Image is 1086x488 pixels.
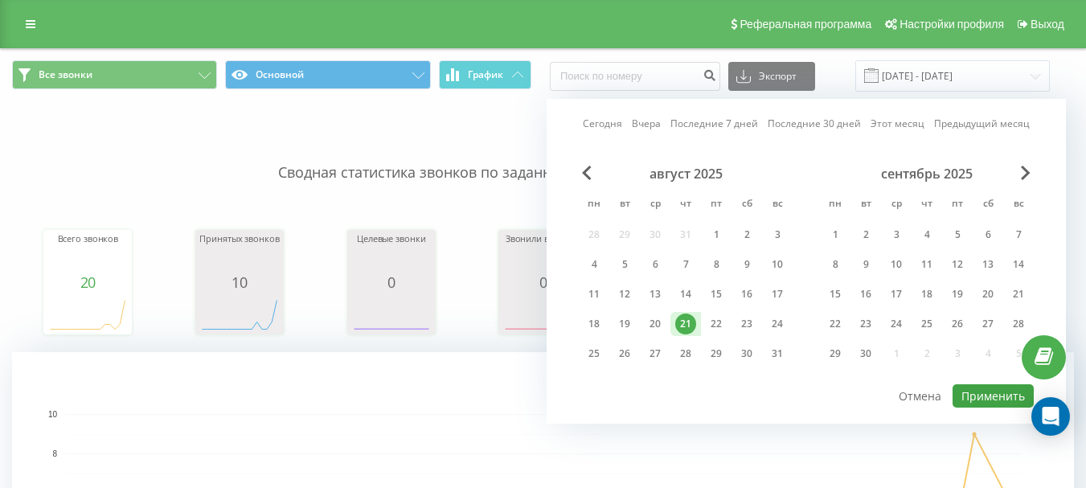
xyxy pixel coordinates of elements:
div: вс 17 авг. 2025 г. [762,282,793,306]
font: 15 [711,287,722,301]
div: вт 2 сент. 2025 г. [850,223,881,247]
font: 7 [683,257,689,271]
div: вт 26 авг. 2025 г. [609,342,640,366]
font: ср [650,196,661,210]
font: 23 [860,317,871,330]
font: 2 [744,228,750,241]
font: Этот месяц [871,117,924,130]
div: чт 7 авг. 2025 г. [670,252,701,277]
div: вт 23 сент. 2025 г. [850,312,881,336]
abbr: окружающая среда [884,193,908,217]
svg: Диаграмма. [199,290,280,338]
font: 11 [588,287,600,301]
font: 28 [1013,317,1024,330]
font: 3 [894,228,900,241]
font: 8 [714,257,719,271]
font: 22 [830,317,841,330]
input: Поиск по номеру [550,62,720,91]
div: чт 4 сент. 2025 г. [912,223,942,247]
div: вс 3 авг. 2025 г. [762,223,793,247]
font: Всего звонков [58,232,119,244]
font: 12 [619,287,630,301]
font: вс [772,196,783,210]
font: 10 [891,257,902,271]
div: вс 21 сент. 2025 г. [1003,282,1034,306]
font: 27 [650,347,661,360]
div: чт 21 авг. 2025 г. [670,312,701,336]
svg: Диаграмма. [502,290,583,338]
font: 4 [924,228,930,241]
font: Экспорт [759,69,797,83]
font: 31 [772,347,783,360]
font: 5 [955,228,961,241]
font: 11 [921,257,932,271]
div: ср 27 авг. 2025 г. [640,342,670,366]
font: 18 [921,287,932,301]
abbr: вторник [613,193,637,217]
div: сб 23 авг. 2025 г. [732,312,762,336]
div: ср 17 сент. 2025 г. [881,282,912,306]
font: 22 [711,317,722,330]
font: 14 [1013,257,1024,271]
abbr: четверг [915,193,939,217]
div: сб 2 авг. 2025 г. [732,223,762,247]
button: Применить [953,384,1034,408]
font: 20 [982,287,994,301]
font: 24 [772,317,783,330]
abbr: воскресенье [765,193,789,217]
font: пт [711,196,722,210]
font: 19 [619,317,630,330]
font: 20 [80,273,96,292]
font: пн [829,196,842,210]
button: Экспорт [728,62,815,91]
font: сентябрь 2025 [881,165,973,182]
abbr: понедельник [823,193,847,217]
div: пт 8 авг. 2025 г. [701,252,732,277]
div: вс 7 сент. 2025 г. [1003,223,1034,247]
font: 5 [622,257,628,271]
div: Диаграмма. [351,290,432,338]
font: сб [983,196,994,210]
font: чт [680,196,691,210]
div: сб 27 сент. 2025 г. [973,312,1003,336]
font: 21 [1013,287,1024,301]
svg: Диаграмма. [47,290,128,338]
div: ср 6 авг. 2025 г. [640,252,670,277]
font: 23 [741,317,752,330]
div: вт 12 авг. 2025 г. [609,282,640,306]
font: 2 [863,228,869,241]
font: 25 [921,317,932,330]
font: 6 [653,257,658,271]
font: График [468,68,503,81]
font: Звонили впервые [506,232,580,244]
abbr: четверг [674,193,698,217]
font: 30 [860,347,871,360]
div: пт 26 сент. 2025 г. [942,312,973,336]
font: сб [742,196,752,210]
font: Предыдущий месяц [934,117,1030,130]
span: В следующем месяце [1021,166,1031,180]
font: Все звонки [39,68,92,81]
abbr: понедельник [582,193,606,217]
font: вт [620,196,630,210]
span: Предыдущий месяц [582,166,592,180]
font: 8 [833,257,838,271]
div: вт 30 сент. 2025 г. [850,342,881,366]
abbr: вторник [854,193,878,217]
font: 20 [650,317,661,330]
div: пт 5 сент. 2025 г. [942,223,973,247]
div: ср 13 авг. 2025 г. [640,282,670,306]
font: 9 [744,257,750,271]
div: ср 3 сент. 2025 г. [881,223,912,247]
div: пн 11 авг. 2025 г. [579,282,609,306]
font: Отмена [899,388,941,404]
div: чт 28 авг. 2025 г. [670,342,701,366]
font: Принятых звонков [199,232,279,244]
div: сб 6 сент. 2025 г. [973,223,1003,247]
div: пн 4 авг. 2025 г. [579,252,609,277]
font: 17 [891,287,902,301]
div: пн 15 сент. 2025 г. [820,282,850,306]
abbr: пятница [945,193,969,217]
div: пт 15 авг. 2025 г. [701,282,732,306]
